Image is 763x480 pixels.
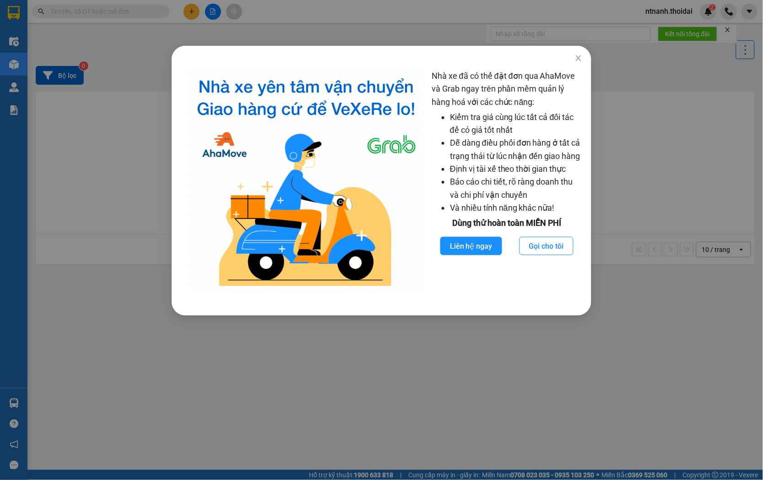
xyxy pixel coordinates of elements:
[566,46,591,71] button: Close
[450,111,582,137] li: Kiểm tra giá cùng lúc tất cả đối tác để có giá tốt nhất
[432,70,582,293] div: Nhà xe đã có thể đặt đơn qua AhaMove và Grab ngay trên phần mềm quản lý hàng hoá với các chức năng:
[519,237,574,255] button: Gọi cho tôi
[432,217,582,229] div: Dùng thử hoàn toàn MIỄN PHÍ
[529,240,564,252] span: Gọi cho tôi
[450,136,582,163] li: Dễ dàng điều phối đơn hàng ở tất cả trạng thái từ lúc nhận đến giao hàng
[440,237,502,255] button: Liên hệ ngay
[450,175,582,202] li: Báo cáo chi tiết, rõ ràng doanh thu và chi phí vận chuyển
[188,70,424,293] img: logo
[450,240,492,252] span: Liên hệ ngay
[575,55,582,62] span: close
[450,163,582,175] li: Định vị tài xế theo thời gian thực
[450,202,582,214] li: Và nhiều tính năng khác nữa!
